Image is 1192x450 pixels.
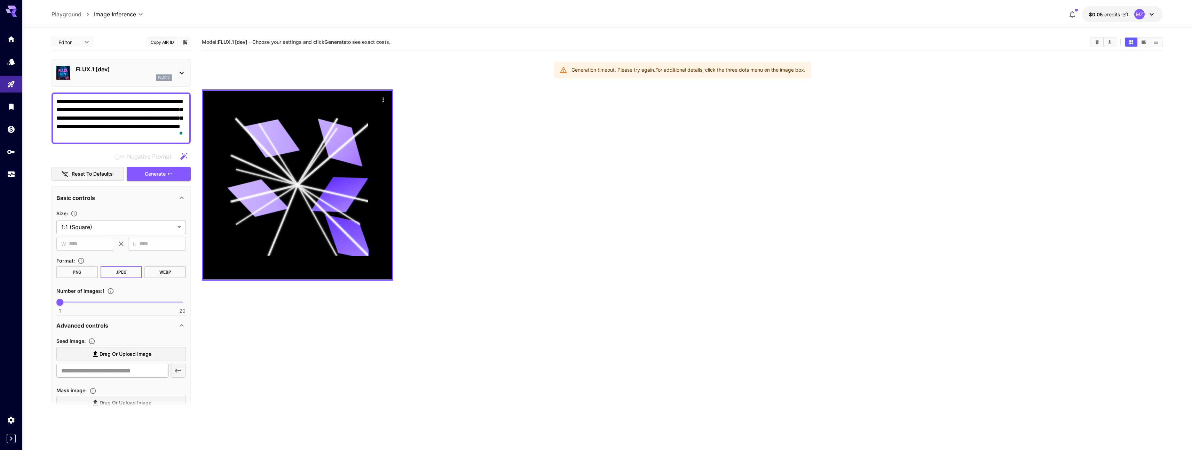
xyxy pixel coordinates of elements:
p: · [249,38,251,46]
span: Drag or upload image [100,399,151,407]
span: Editor [58,39,80,46]
div: Models [7,57,15,66]
button: Clear Images [1091,38,1103,47]
button: Specify how many images to generate in a single request. Each image generation will be charged se... [104,288,117,295]
div: Playground [7,80,15,89]
span: 20 [179,307,185,314]
p: flux1d [158,75,170,80]
span: Mask image : [56,387,87,393]
div: Settings [7,416,15,424]
div: Usage [7,170,15,179]
a: Playground [52,10,81,18]
span: H [133,240,136,248]
button: Show images in video view [1138,38,1150,47]
button: Download All [1104,38,1116,47]
span: $0.05 [1089,11,1104,17]
button: Add to library [182,38,188,46]
div: Clear ImagesDownload All [1090,37,1116,47]
span: Negative Prompt [127,152,171,161]
div: MZ [1134,9,1145,19]
span: Drag or upload image [100,350,151,359]
div: Seed Image is required! [56,386,186,429]
span: Format : [56,258,75,264]
button: Reset to defaults [52,167,124,181]
span: Image Inference [94,10,136,18]
div: $0.0462 [1089,11,1129,18]
button: $0.0462MZ [1082,6,1163,22]
textarea: To enrich screen reader interactions, please activate Accessibility in Grammarly extension settings [56,97,186,139]
span: Choose your settings and click to see exact costs. [252,39,390,45]
span: credits left [1104,11,1129,17]
button: Show images in list view [1150,38,1162,47]
p: Basic controls [56,194,95,202]
b: FLUX.1 [dev] [218,39,247,45]
button: WEBP [144,266,186,278]
div: Show images in grid viewShow images in video viewShow images in list view [1124,37,1163,47]
b: Generate [324,39,346,45]
span: W [61,240,66,248]
button: PNG [56,266,98,278]
span: Number of images : 1 [56,288,104,294]
p: Advanced controls [56,321,108,330]
button: Generate [127,167,191,181]
button: Show images in grid view [1125,38,1137,47]
span: 1 [59,307,61,314]
span: Generate [145,170,166,178]
span: Seed image : [56,338,86,344]
span: Negative prompts are not compatible with the selected model. [113,152,177,161]
label: Drag or upload image [56,396,186,410]
button: Copy AIR ID [147,37,178,47]
button: Expand sidebar [7,434,16,443]
p: FLUX.1 [dev] [76,65,172,73]
button: Upload a mask image to define the area to edit, or use the Mask Editor to create one from your se... [87,387,99,394]
div: FLUX.1 [dev]flux1d [56,62,186,83]
div: Library [7,102,15,111]
div: Home [7,35,15,43]
button: JPEG [101,266,142,278]
button: Choose the file format for the output image. [75,257,87,264]
span: 1:1 (Square) [61,223,175,231]
nav: breadcrumb [52,10,94,18]
button: Upload a reference image to guide the result. This is needed for Image-to-Image or Inpainting. Su... [86,338,98,345]
button: Adjust the dimensions of the generated image by specifying its width and height in pixels, or sel... [68,210,80,217]
div: API Keys [7,147,15,156]
div: Advanced controls [56,317,186,334]
div: Actions [378,94,388,105]
label: Drag or upload image [56,347,186,361]
div: Basic controls [56,190,186,206]
span: Model: [202,39,247,45]
div: Generation timeout. Please try again. For additional details, click the three dots menu on the im... [571,64,805,76]
span: Size : [56,210,68,216]
div: Wallet [7,125,15,134]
